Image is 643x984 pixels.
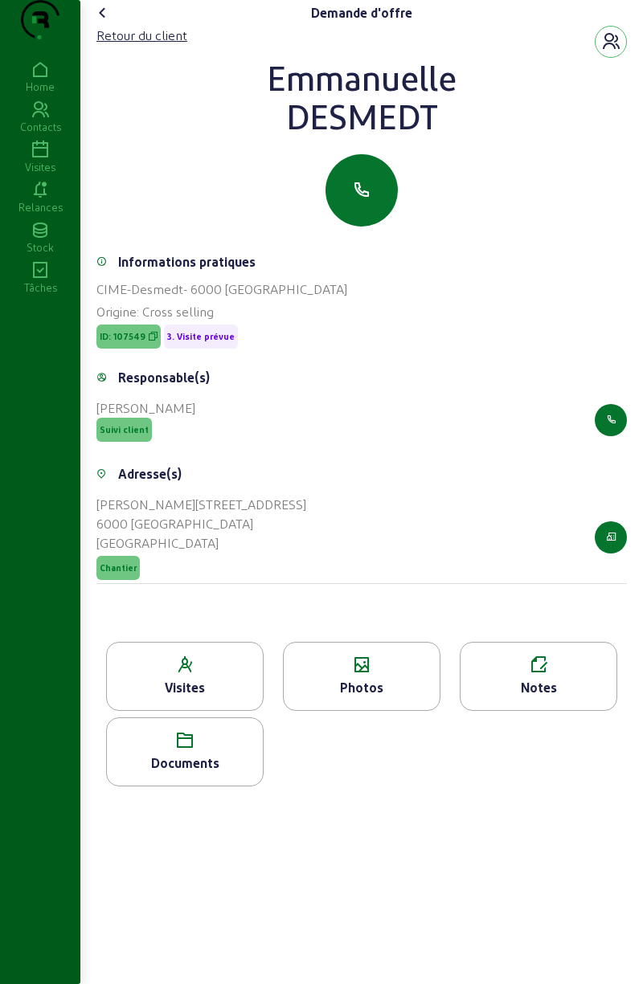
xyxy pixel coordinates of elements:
[107,753,263,773] div: Documents
[118,464,182,484] div: Adresse(s)
[96,533,306,553] div: [GEOGRAPHIC_DATA]
[96,398,195,418] div: [PERSON_NAME]
[311,3,412,22] div: Demande d'offre
[96,514,306,533] div: 6000 [GEOGRAPHIC_DATA]
[96,280,627,299] div: CIME-Desmedt- 6000 [GEOGRAPHIC_DATA]
[96,26,187,45] div: Retour du client
[118,252,256,272] div: Informations pratiques
[96,495,306,514] div: [PERSON_NAME][STREET_ADDRESS]
[96,96,627,135] div: Desmedt
[118,368,210,387] div: Responsable(s)
[100,562,137,574] span: Chantier
[284,678,440,697] div: Photos
[96,302,627,321] div: Origine: Cross selling
[96,58,627,96] div: Emmanuelle
[100,424,149,435] span: Suivi client
[167,331,235,342] span: 3. Visite prévue
[107,678,263,697] div: Visites
[100,331,145,342] span: ID: 107549
[461,678,616,697] div: Notes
